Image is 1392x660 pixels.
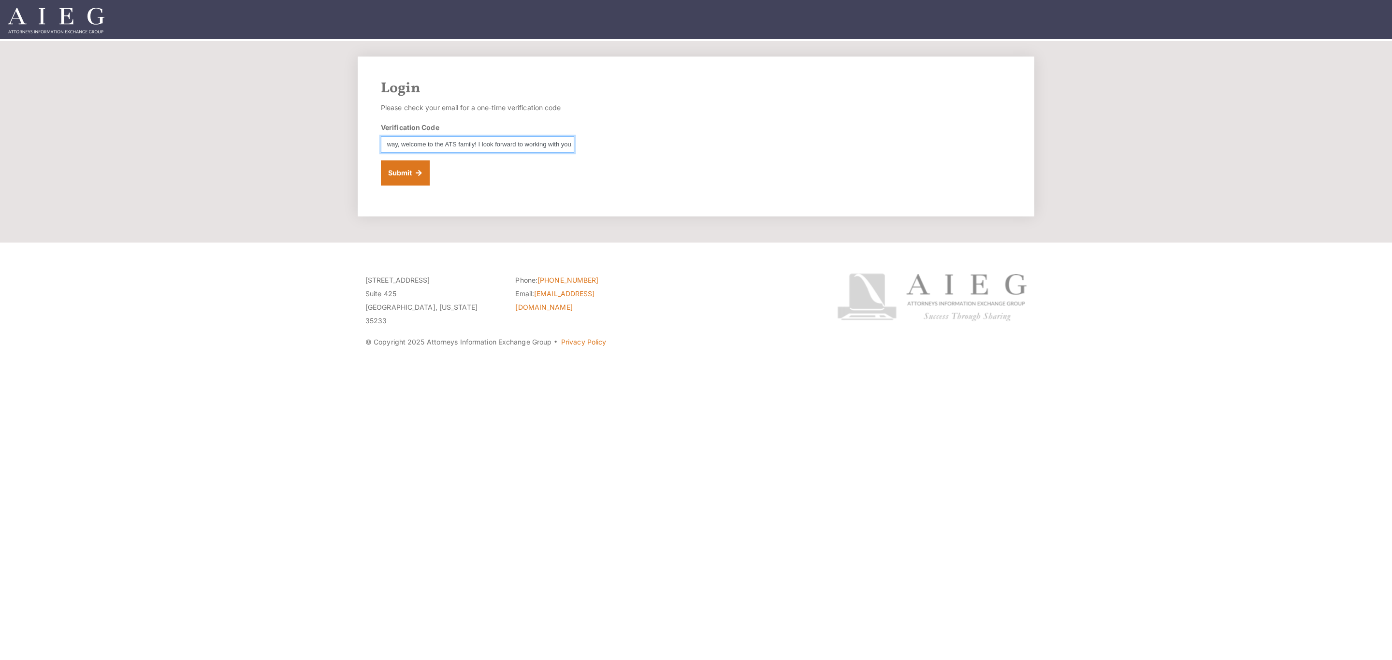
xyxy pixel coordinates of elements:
p: © Copyright 2025 Attorneys Information Exchange Group [365,335,801,349]
img: Attorneys Information Exchange Group logo [837,273,1027,321]
img: Attorneys Information Exchange Group [8,8,104,33]
h2: Login [381,80,1011,97]
button: Submit [381,160,430,186]
span: · [553,342,558,346]
a: Privacy Policy [561,338,606,346]
label: Verification Code [381,122,439,132]
p: [STREET_ADDRESS] Suite 425 [GEOGRAPHIC_DATA], [US_STATE] 35233 [365,273,501,328]
li: Email: [515,287,651,314]
p: Please check your email for a one-time verification code [381,101,574,115]
a: [EMAIL_ADDRESS][DOMAIN_NAME] [515,289,594,311]
li: Phone: [515,273,651,287]
a: [PHONE_NUMBER] [537,276,598,284]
